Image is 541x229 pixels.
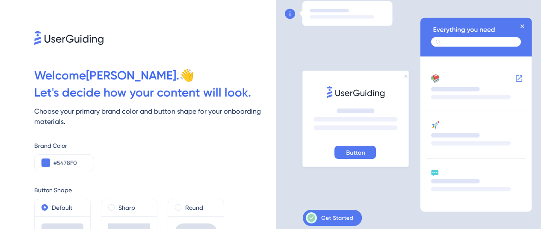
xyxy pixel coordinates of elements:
[34,67,276,84] div: Welcome [PERSON_NAME]. 👋
[118,203,135,213] label: Sharp
[34,84,276,101] div: Let ' s decide how your content will look.
[52,203,72,213] label: Default
[34,185,276,195] div: Button Shape
[34,141,276,151] div: Brand Color
[34,106,276,127] div: Choose your primary brand color and button shape for your onboarding materials.
[185,203,203,213] label: Round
